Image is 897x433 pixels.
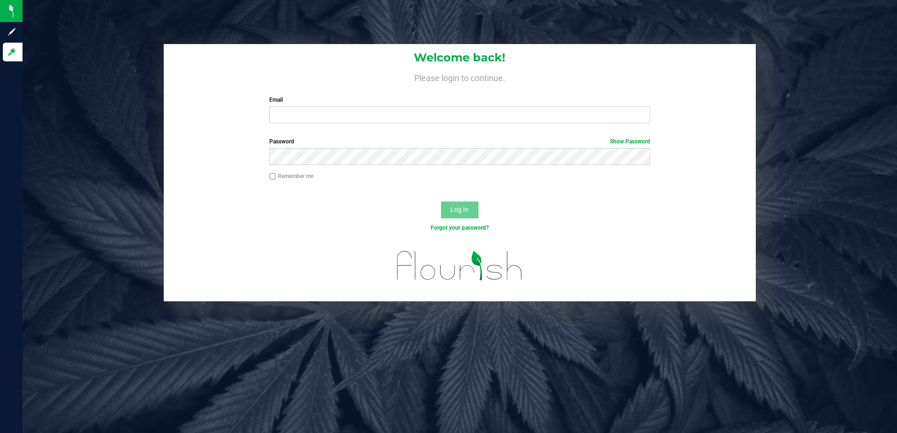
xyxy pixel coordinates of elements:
inline-svg: Sign up [7,27,16,37]
span: Password [269,138,294,145]
label: Remember me [269,172,313,180]
img: flourish_logo.svg [386,242,534,290]
input: Remember me [269,173,276,180]
inline-svg: Log in [7,47,16,57]
a: Show Password [610,138,650,145]
a: Forgot your password? [431,224,489,231]
span: Log In [450,206,469,213]
label: Email [269,96,650,104]
button: Log In [441,202,479,218]
h4: Please login to continue. [164,71,756,82]
h1: Welcome back! [164,52,756,64]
